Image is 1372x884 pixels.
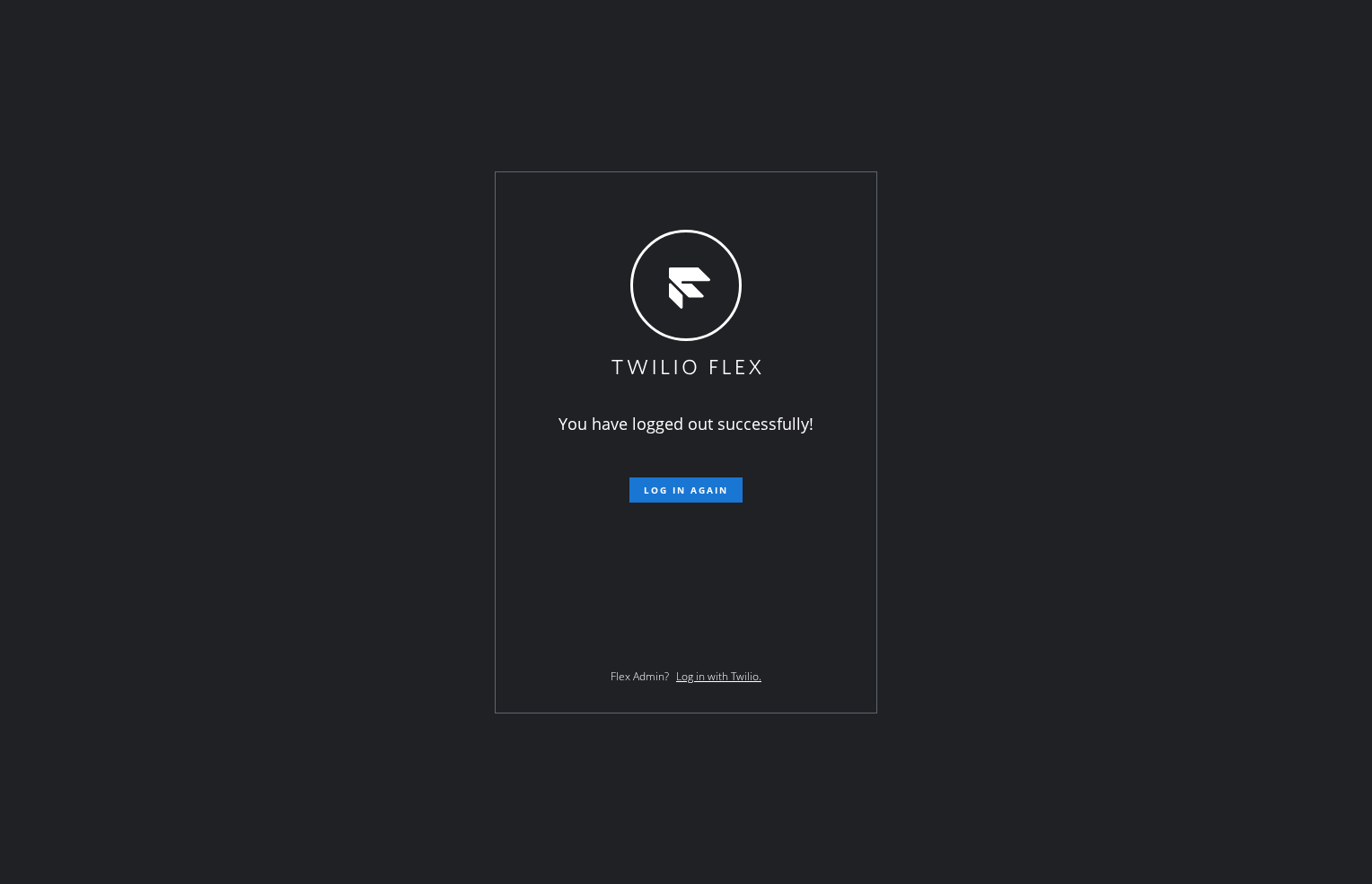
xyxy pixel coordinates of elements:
[676,669,761,684] a: Log in with Twilio.
[558,413,814,434] span: You have logged out successfully!
[644,484,728,496] span: Log in again
[611,669,669,684] span: Flex Admin?
[629,477,743,503] button: Log in again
